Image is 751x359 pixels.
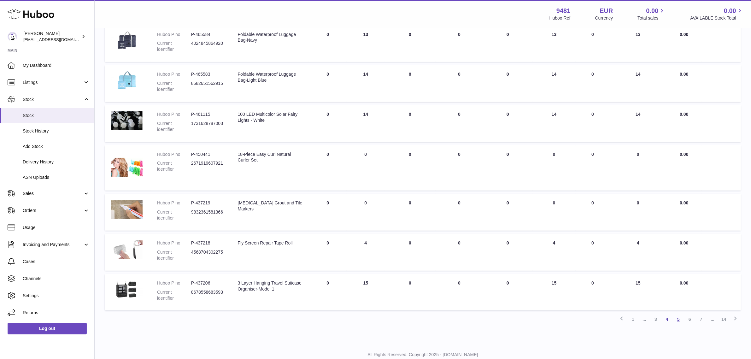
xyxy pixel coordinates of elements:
[191,249,225,261] dd: 4568704302275
[191,121,225,132] dd: 1731628787003
[23,128,90,134] span: Stock History
[347,194,384,231] td: 0
[157,151,191,157] dt: Huboo P no
[690,7,743,21] a: 0.00 AVAILABLE Stock Total
[191,32,225,38] dd: P-465584
[157,40,191,52] dt: Current identifier
[23,37,93,42] span: [EMAIL_ADDRESS][DOMAIN_NAME]
[347,65,384,102] td: 14
[680,152,688,157] span: 0.00
[680,280,688,285] span: 0.00
[238,71,303,83] div: Foldable Waterproof Luggage Bag-Light Blue
[384,234,436,271] td: 0
[157,32,191,38] dt: Huboo P no
[436,145,483,191] td: 0
[191,160,225,172] dd: 2671919607921
[191,280,225,286] dd: P-437206
[347,25,384,62] td: 13
[637,15,666,21] span: Total sales
[111,240,143,259] img: product image
[309,25,347,62] td: 0
[650,314,661,325] a: 3
[23,113,90,119] span: Stock
[157,280,191,286] dt: Huboo P no
[695,314,707,325] a: 7
[436,274,483,311] td: 0
[507,32,509,37] span: 0
[157,111,191,117] dt: Huboo P no
[23,144,90,150] span: Add Stock
[309,65,347,102] td: 0
[191,289,225,301] dd: 8678558683593
[384,145,436,191] td: 0
[673,314,684,325] a: 5
[309,234,347,271] td: 0
[549,15,571,21] div: Huboo Ref
[646,7,659,15] span: 0.00
[8,32,17,41] img: internalAdmin-9481@internal.huboo.com
[556,7,571,15] strong: 9481
[191,40,225,52] dd: 4024845864920
[309,105,347,142] td: 0
[610,65,666,102] td: 14
[533,25,576,62] td: 13
[680,240,688,245] span: 0.00
[238,200,303,212] div: [MEDICAL_DATA] Grout and Tile Markers
[347,145,384,191] td: 0
[23,225,90,231] span: Usage
[533,145,576,191] td: 0
[309,274,347,311] td: 0
[684,314,695,325] a: 6
[23,79,83,85] span: Listings
[724,7,736,15] span: 0.00
[718,314,730,325] a: 14
[23,276,90,282] span: Channels
[576,145,610,191] td: 0
[157,249,191,261] dt: Current identifier
[157,71,191,77] dt: Huboo P no
[436,65,483,102] td: 0
[157,121,191,132] dt: Current identifier
[576,274,610,311] td: 0
[595,15,613,21] div: Currency
[238,240,303,246] div: Fly Screen Repair Tape Roll
[23,242,83,248] span: Invoicing and Payments
[507,280,509,285] span: 0
[533,105,576,142] td: 14
[533,274,576,311] td: 15
[507,112,509,117] span: 0
[610,234,666,271] td: 4
[576,194,610,231] td: 0
[680,112,688,117] span: 0.00
[347,234,384,271] td: 4
[680,32,688,37] span: 0.00
[707,314,718,325] span: ...
[23,159,90,165] span: Delivery History
[384,25,436,62] td: 0
[157,160,191,172] dt: Current identifier
[191,209,225,221] dd: 9832361581366
[436,234,483,271] td: 0
[576,25,610,62] td: 0
[637,7,666,21] a: 0.00 Total sales
[23,208,83,214] span: Orders
[111,32,143,49] img: product image
[436,25,483,62] td: 0
[157,289,191,301] dt: Current identifier
[111,151,143,183] img: product image
[347,274,384,311] td: 15
[23,310,90,316] span: Returns
[23,293,90,299] span: Settings
[23,62,90,68] span: My Dashboard
[111,111,143,130] img: product image
[627,314,639,325] a: 1
[23,259,90,265] span: Cases
[238,151,303,163] div: 18-Piece Easy Curl Natural Curler Set
[157,209,191,221] dt: Current identifier
[8,323,87,334] a: Log out
[23,191,83,197] span: Sales
[238,280,303,292] div: 3 Layer Hanging Travel Suitcase Organiser-Model 1
[238,32,303,44] div: Foldable Waterproof Luggage Bag-Navy
[191,111,225,117] dd: P-461115
[533,65,576,102] td: 14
